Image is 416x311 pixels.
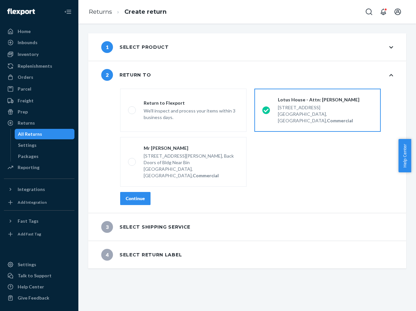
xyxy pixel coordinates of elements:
div: Select return label [101,249,182,261]
div: Home [18,28,31,35]
button: Continue [120,192,151,205]
a: Create return [124,8,167,15]
div: Returns [18,120,35,126]
div: Give Feedback [18,295,49,301]
div: Replenishments [18,63,52,69]
div: All Returns [18,131,42,137]
div: [GEOGRAPHIC_DATA], [GEOGRAPHIC_DATA], [278,111,373,124]
a: Prep [4,107,74,117]
a: All Returns [15,129,75,139]
button: Close Navigation [61,5,74,18]
a: Parcel [4,84,74,94]
div: Add Integration [18,199,47,205]
div: Inventory [18,51,39,58]
img: Flexport logo [7,9,35,15]
button: Integrations [4,184,74,195]
button: Open notifications [377,5,390,18]
div: [STREET_ADDRESS] [278,104,373,111]
a: Packages [15,151,75,162]
div: Help Center [18,284,44,290]
span: 3 [101,221,113,233]
div: Add Fast Tag [18,231,41,237]
a: Reporting [4,162,74,173]
a: Home [4,26,74,37]
div: Inbounds [18,39,38,46]
div: Settings [18,142,37,148]
div: Reporting [18,164,40,171]
button: Open Search Box [362,5,376,18]
div: Fast Tags [18,218,39,224]
div: Mr [PERSON_NAME] [144,145,239,151]
span: 1 [101,41,113,53]
strong: Commercial [327,118,353,123]
div: Return to [101,69,151,81]
div: Parcel [18,86,31,92]
span: 2 [101,69,113,81]
span: 4 [101,249,113,261]
div: Talk to Support [18,272,52,279]
div: Settings [18,261,36,268]
a: Returns [4,118,74,128]
div: Return to Flexport [144,100,239,106]
div: Packages [18,153,39,160]
button: Fast Tags [4,216,74,226]
a: Inbounds [4,37,74,48]
a: Orders [4,72,74,82]
div: Freight [18,97,34,104]
div: Select product [101,41,169,53]
ol: breadcrumbs [84,2,172,22]
a: Settings [15,140,75,150]
a: Talk to Support [4,270,74,281]
div: We'll inspect and process your items within 3 business days. [144,106,239,121]
div: Select shipping service [101,221,190,233]
div: Prep [18,109,28,115]
div: Lotus House - Attn: [PERSON_NAME] [278,96,373,103]
div: Orders [18,74,33,80]
div: [GEOGRAPHIC_DATA], [GEOGRAPHIC_DATA], [144,166,239,179]
div: Continue [126,195,145,202]
a: Settings [4,259,74,270]
a: Help Center [4,282,74,292]
a: Returns [89,8,112,15]
div: Integrations [18,186,45,193]
button: Help Center [398,139,411,172]
a: Freight [4,95,74,106]
button: Open account menu [391,5,404,18]
button: Give Feedback [4,293,74,303]
strong: Commercial [193,173,219,178]
a: Replenishments [4,61,74,71]
div: [STREET_ADDRESS][PERSON_NAME], Back Doors of Bldg Near Bin [144,153,239,166]
a: Add Integration [4,197,74,208]
a: Inventory [4,49,74,60]
a: Add Fast Tag [4,229,74,239]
